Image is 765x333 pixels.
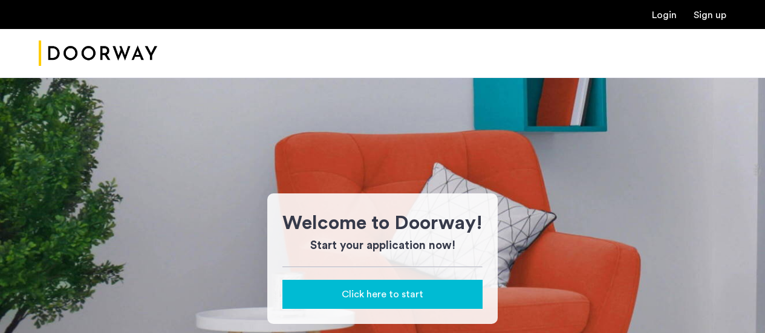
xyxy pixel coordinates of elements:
h3: Start your application now! [282,238,483,254]
button: button [282,280,483,309]
span: Click here to start [342,287,423,302]
a: Login [652,10,677,20]
a: Registration [694,10,726,20]
img: logo [39,31,157,76]
a: Cazamio Logo [39,31,157,76]
h1: Welcome to Doorway! [282,209,483,238]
